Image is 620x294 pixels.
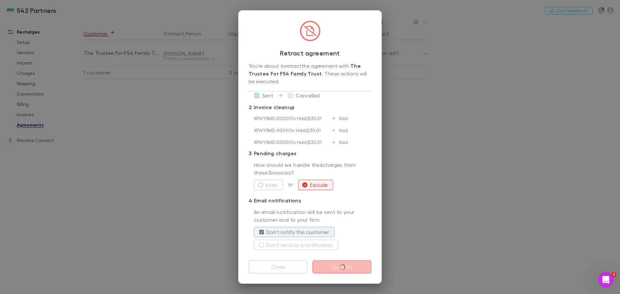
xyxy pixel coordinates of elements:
[313,260,371,273] button: Confirm
[300,21,320,41] img: svg%3e
[249,195,371,206] p: Email notifications
[254,115,331,122] div: XPJVY5MD-0002 ( On Hold ) $30.01
[249,49,371,57] h3: Retract agreement
[254,127,331,134] div: XPJVY5MD-0001 ( On Hold ) $30.01
[266,241,333,249] label: Don't send us a notification
[249,103,254,111] div: 2
[296,92,320,98] span: Cancelled
[331,115,348,122] div: Void
[598,272,614,288] iframe: Intercom live chat
[249,102,371,112] p: Invoice cleanup
[611,272,616,277] span: 2
[249,260,307,273] button: Close
[254,208,371,224] p: An email notification will be sent to your customer and to your firm.
[283,181,298,187] span: or
[266,228,329,236] label: Don't notify this customer
[262,92,273,98] span: Sent
[331,139,348,146] div: Void
[249,148,371,158] p: Pending charges
[254,161,371,177] p: How should we handle the 6 charges from these 3 invoices?
[254,240,338,250] button: Don't send us a notification
[298,180,333,190] button: Exclude
[254,180,283,190] button: Keep
[249,62,371,86] div: You’re about to retract the agreement with . These actions will be executed:
[249,197,254,204] div: 4
[331,127,348,134] div: Void
[254,227,335,237] button: Don't notify this customer
[249,149,254,157] div: 3
[254,139,331,146] div: XPJVY5MD-0003 ( On Hold ) $30.01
